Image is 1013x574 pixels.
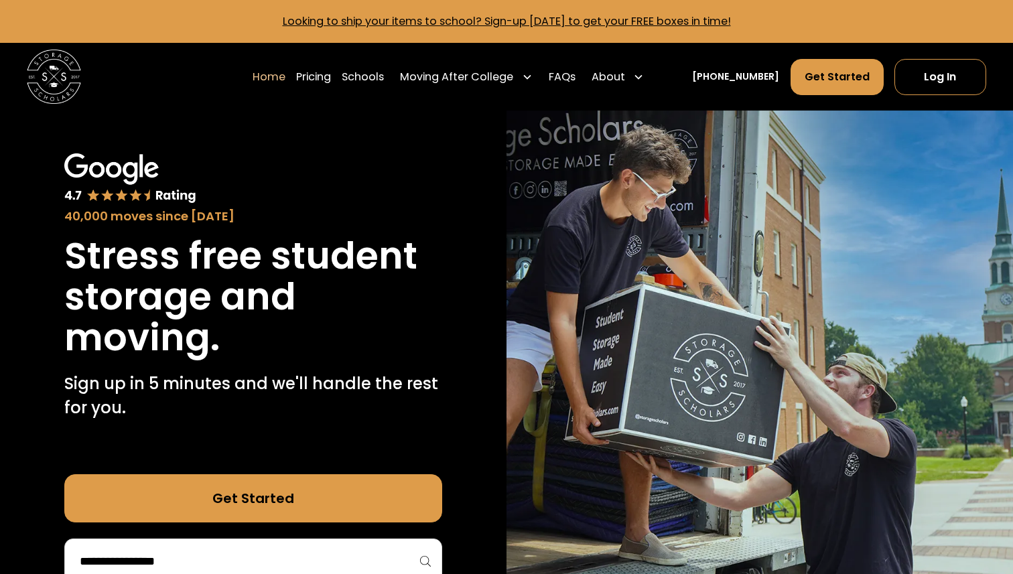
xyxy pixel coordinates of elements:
[64,474,442,522] a: Get Started
[64,236,442,358] h1: Stress free student storage and moving.
[253,58,285,96] a: Home
[692,70,779,84] a: [PHONE_NUMBER]
[64,153,196,204] img: Google 4.7 star rating
[549,58,576,96] a: FAQs
[27,50,81,104] a: home
[894,59,986,95] a: Log In
[586,58,649,96] div: About
[64,207,442,225] div: 40,000 moves since [DATE]
[791,59,884,95] a: Get Started
[296,58,331,96] a: Pricing
[592,69,625,85] div: About
[400,69,513,85] div: Moving After College
[342,58,384,96] a: Schools
[27,50,81,104] img: Storage Scholars main logo
[64,372,442,420] p: Sign up in 5 minutes and we'll handle the rest for you.
[283,13,731,29] a: Looking to ship your items to school? Sign-up [DATE] to get your FREE boxes in time!
[395,58,537,96] div: Moving After College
